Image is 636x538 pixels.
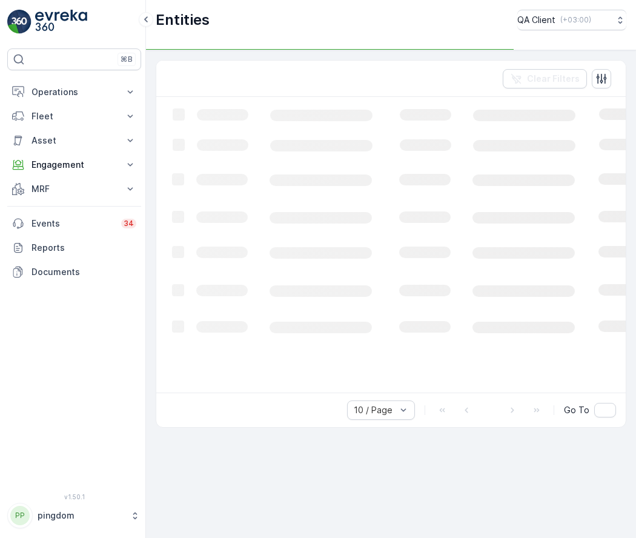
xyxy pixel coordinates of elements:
p: Engagement [31,159,117,171]
p: ⌘B [121,55,133,64]
p: Reports [31,242,136,254]
img: logo [7,10,31,34]
span: v 1.50.1 [7,493,141,500]
button: Asset [7,128,141,153]
p: MRF [31,183,117,195]
button: Operations [7,80,141,104]
button: PPpingdom [7,503,141,528]
a: Reports [7,236,141,260]
p: pingdom [38,510,124,522]
button: Clear Filters [503,69,587,88]
p: 34 [124,219,134,228]
button: Engagement [7,153,141,177]
p: Documents [31,266,136,278]
img: logo_light-DOdMpM7g.png [35,10,87,34]
p: Entities [156,10,210,30]
div: PP [10,506,30,525]
a: Events34 [7,211,141,236]
p: ( +03:00 ) [560,15,591,25]
span: Go To [564,404,589,416]
p: Events [31,218,114,230]
button: Fleet [7,104,141,128]
a: Documents [7,260,141,284]
p: QA Client [517,14,555,26]
p: Asset [31,134,117,147]
p: Fleet [31,110,117,122]
button: MRF [7,177,141,201]
button: QA Client(+03:00) [517,10,626,30]
p: Operations [31,86,117,98]
p: Clear Filters [527,73,580,85]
